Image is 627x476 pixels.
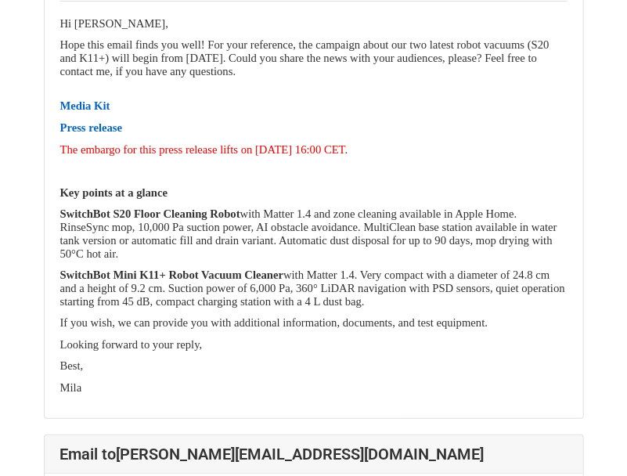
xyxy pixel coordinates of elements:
span: The embargo for this press release lifts on [DATE] 16:00 CET [60,143,345,156]
span: Looking forward to your reply, [60,338,203,351]
span: SwitchBot S20 Floor Cleaning Robot [60,207,240,220]
span: , [165,17,168,30]
span: with Matter 1.4. Very compact with a diameter of 24.8 cm and a height of 9.2 cm. Suction power of... [60,269,565,308]
a: Media Kit [60,99,110,112]
span: with Matter 1.4 and zone cleaning available in Apple Home. RinseSync mop, 10,000 Pa suction power... [60,207,557,260]
span: SwitchBot Mini K11+ Robot Vacuum Cleaner [60,269,284,281]
span: If you wish, we can provide you with additional information, documents, and test equipment. [60,316,488,329]
span: Hope this email finds you well! For your reference, the campaign about our two latest robot vacuu... [60,38,550,78]
a: Press release [60,121,123,134]
span: Mila [60,381,82,394]
span: . [345,143,348,156]
iframe: Chat Widget [549,401,627,476]
h4: Email to [PERSON_NAME][EMAIL_ADDRESS][DOMAIN_NAME] [60,445,568,463]
span: Key points at a glance [60,186,168,199]
span: Best, [60,359,84,372]
span: Hi [PERSON_NAME] [60,17,166,30]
